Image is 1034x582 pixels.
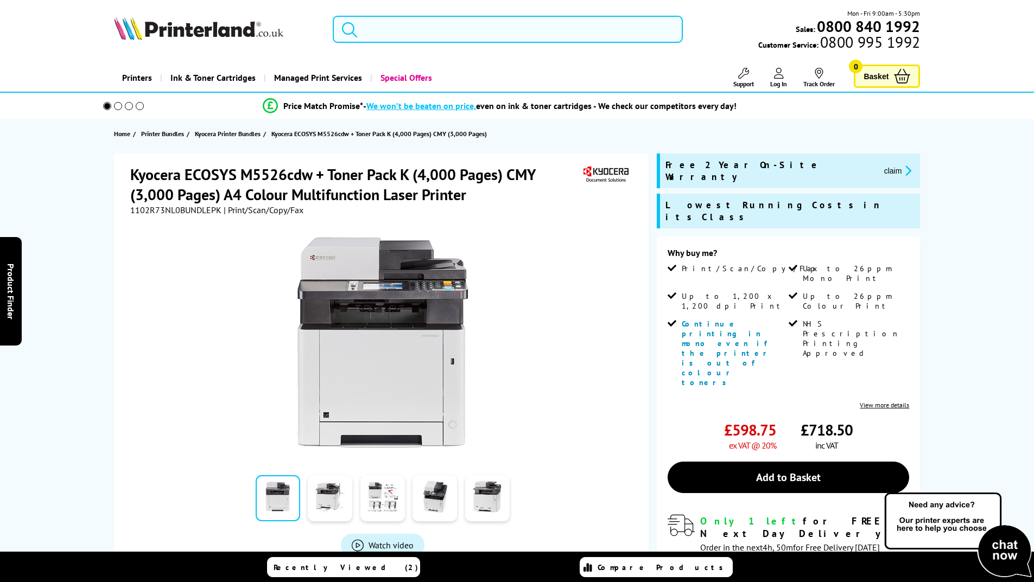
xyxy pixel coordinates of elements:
[682,291,786,311] span: Up to 1,200 x 1,200 dpi Print
[370,64,440,92] a: Special Offers
[114,64,160,92] a: Printers
[803,319,907,358] span: NHS Prescription Printing Approved
[733,80,754,88] span: Support
[668,462,909,493] a: Add to Basket
[366,100,476,111] span: We won’t be beaten on price,
[581,164,631,184] img: Kyocera
[114,16,320,42] a: Printerland Logo
[141,128,184,139] span: Printer Bundles
[758,37,920,50] span: Customer Service:
[130,164,581,204] h1: Kyocera ECOSYS M5526cdw + Toner Pack K (4,000 Pages) CMY (3,000 Pages) A4 Colour Multifunction La...
[700,542,880,565] span: Order in the next for Free Delivery [DATE] 02 September!
[5,263,16,319] span: Product Finder
[801,420,853,440] span: £718.50
[724,420,776,440] span: £598.75
[815,21,920,31] a: 0800 840 1992
[803,68,835,88] a: Track Order
[881,164,915,177] button: promo-description
[160,64,264,92] a: Ink & Toner Cartridges
[733,68,754,88] a: Support
[668,247,909,264] div: Why buy me?
[729,440,776,451] span: ex VAT @ 20%
[682,319,773,387] span: Continue printing in mono even if the printer is out of colour toners
[854,65,920,88] a: Basket 0
[849,60,862,73] span: 0
[819,37,920,47] span: 0800 995 1992
[88,97,912,116] li: modal_Promise
[803,291,907,311] span: Up to 26ppm Colour Print
[803,264,907,283] span: Up to 26ppm Mono Print
[847,8,920,18] span: Mon - Fri 9:00am - 5:30pm
[770,80,787,88] span: Log In
[114,128,133,139] a: Home
[882,491,1034,580] img: Open Live Chat window
[114,16,283,40] img: Printerland Logo
[195,128,263,139] a: Kyocera Printer Bundles
[796,24,815,34] span: Sales:
[130,204,221,215] span: 1102R73NL0BUNDLEPK
[363,100,737,111] div: - even on ink & toner cartridges - We check our competitors every day!
[668,515,909,565] div: modal_delivery
[195,128,261,139] span: Kyocera Printer Bundles
[770,68,787,88] a: Log In
[224,204,303,215] span: | Print/Scan/Copy/Fax
[369,540,414,551] span: Watch video
[276,237,489,450] img: Kyocera ECOSYS M5526cdw + Toner Pack K (4,000 Pages) CMY (3,000 Pages)
[271,130,487,138] span: Kyocera ECOSYS M5526cdw + Toner Pack K (4,000 Pages) CMY (3,000 Pages)
[283,100,363,111] span: Price Match Promise*
[580,557,733,577] a: Compare Products
[817,16,920,36] b: 0800 840 1992
[864,69,889,84] span: Basket
[700,515,909,540] div: for FREE Next Day Delivery
[665,199,915,223] span: Lowest Running Costs in its Class
[264,64,370,92] a: Managed Print Services
[267,557,420,577] a: Recently Viewed (2)
[170,64,256,92] span: Ink & Toner Cartridges
[700,515,803,527] span: Only 1 left
[763,542,793,553] span: 4h, 50m
[815,440,838,451] span: inc VAT
[665,159,876,183] span: Free 2 Year On-Site Warranty
[682,264,821,273] span: Print/Scan/Copy/Fax
[341,534,424,557] a: Product_All_Videos
[141,128,187,139] a: Printer Bundles
[598,562,729,572] span: Compare Products
[860,401,909,409] a: View more details
[114,128,130,139] span: Home
[274,562,418,572] span: Recently Viewed (2)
